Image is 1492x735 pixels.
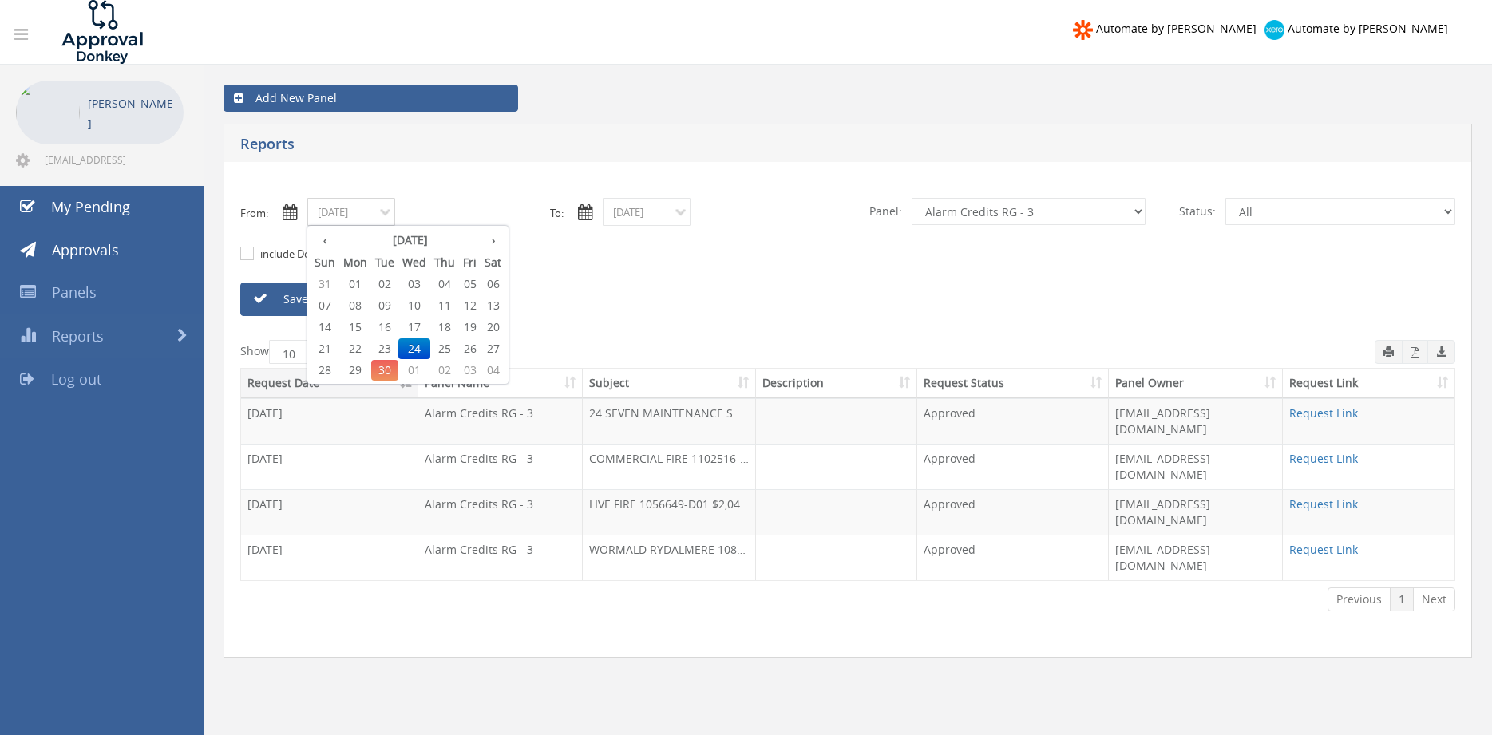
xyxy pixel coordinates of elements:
th: Request Link: activate to sort column ascending [1283,369,1454,398]
label: To: [550,206,564,221]
label: include Description [256,247,351,263]
span: Automate by [PERSON_NAME] [1288,21,1448,36]
th: Wed [398,251,430,274]
span: Log out [51,369,101,389]
th: Sun [311,251,339,274]
th: Panel Owner: activate to sort column ascending [1109,369,1284,398]
span: 23 [371,338,398,359]
a: Add New Panel [224,85,518,112]
td: WORMALD RYDALMERE 1082400-D01 $325.60 [583,535,756,580]
a: Request Link [1289,542,1358,557]
p: [PERSON_NAME] [88,93,176,133]
select: Showentries [269,340,329,364]
td: [DATE] [241,535,418,580]
label: Show entries [240,340,366,364]
th: [DATE] [339,229,481,251]
th: Request Status: activate to sort column ascending [917,369,1109,398]
td: [EMAIL_ADDRESS][DOMAIN_NAME] [1109,535,1284,580]
span: 08 [339,295,371,316]
label: From: [240,206,268,221]
span: [EMAIL_ADDRESS][DOMAIN_NAME] [45,153,180,166]
td: [DATE] [241,398,418,444]
a: Request Link [1289,451,1358,466]
span: 25 [430,338,459,359]
span: 04 [430,274,459,294]
td: [DATE] [241,489,418,535]
span: 04 [481,360,505,381]
th: › [481,229,505,251]
td: Approved [917,535,1109,580]
span: 22 [339,338,371,359]
span: Status: [1169,198,1225,225]
span: 01 [339,274,371,294]
td: Alarm Credits RG - 3 [418,398,583,444]
a: Request Link [1289,405,1358,421]
span: 31 [311,274,339,294]
span: 10 [398,295,430,316]
th: Tue [371,251,398,274]
span: 11 [430,295,459,316]
td: Approved [917,398,1109,444]
span: 03 [459,360,481,381]
span: 12 [459,295,481,316]
a: Request Link [1289,496,1358,512]
img: xero-logo.png [1264,20,1284,40]
span: Approvals [52,240,119,259]
span: Panels [52,283,97,302]
span: 24 [398,338,430,359]
span: 27 [481,338,505,359]
span: Automate by [PERSON_NAME] [1096,21,1257,36]
span: 13 [481,295,505,316]
span: 18 [430,317,459,338]
span: Reports [52,326,104,346]
span: 29 [339,360,371,381]
th: Mon [339,251,371,274]
td: Approved [917,444,1109,489]
td: [DATE] [241,444,418,489]
td: COMMERCIAL FIRE 1102516-D01 $68.43 [583,444,756,489]
span: 20 [481,317,505,338]
span: 26 [459,338,481,359]
span: 02 [430,360,459,381]
span: 19 [459,317,481,338]
span: 21 [311,338,339,359]
span: 28 [311,360,339,381]
th: ‹ [311,229,339,251]
td: Alarm Credits RG - 3 [418,489,583,535]
td: Alarm Credits RG - 3 [418,444,583,489]
td: LIVE FIRE 1056649-D01 $2,042.94 [583,489,756,535]
span: My Pending [51,197,130,216]
th: Request Date: activate to sort column descending [241,369,418,398]
img: zapier-logomark.png [1073,20,1093,40]
span: 03 [398,274,430,294]
a: Save [240,283,424,316]
td: Approved [917,489,1109,535]
span: 05 [459,274,481,294]
span: 17 [398,317,430,338]
td: [EMAIL_ADDRESS][DOMAIN_NAME] [1109,444,1284,489]
span: Panel: [860,198,912,225]
span: 09 [371,295,398,316]
span: 14 [311,317,339,338]
span: 15 [339,317,371,338]
td: [EMAIL_ADDRESS][DOMAIN_NAME] [1109,398,1284,444]
span: 16 [371,317,398,338]
span: 01 [398,360,430,381]
span: 02 [371,274,398,294]
span: 06 [481,274,505,294]
span: 07 [311,295,339,316]
th: Subject: activate to sort column ascending [583,369,756,398]
th: Description: activate to sort column ascending [756,369,917,398]
a: 1 [1390,587,1414,611]
a: Previous [1328,587,1391,611]
td: Alarm Credits RG - 3 [418,535,583,580]
th: Fri [459,251,481,274]
a: Next [1413,587,1455,611]
td: [EMAIL_ADDRESS][DOMAIN_NAME] [1109,489,1284,535]
span: 30 [371,360,398,381]
th: Sat [481,251,505,274]
th: Thu [430,251,459,274]
td: 24 SEVEN MAINTENANCE SOLUTIONS 1095989-D01 $570.24 [583,398,756,444]
h5: Reports [240,136,1094,156]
